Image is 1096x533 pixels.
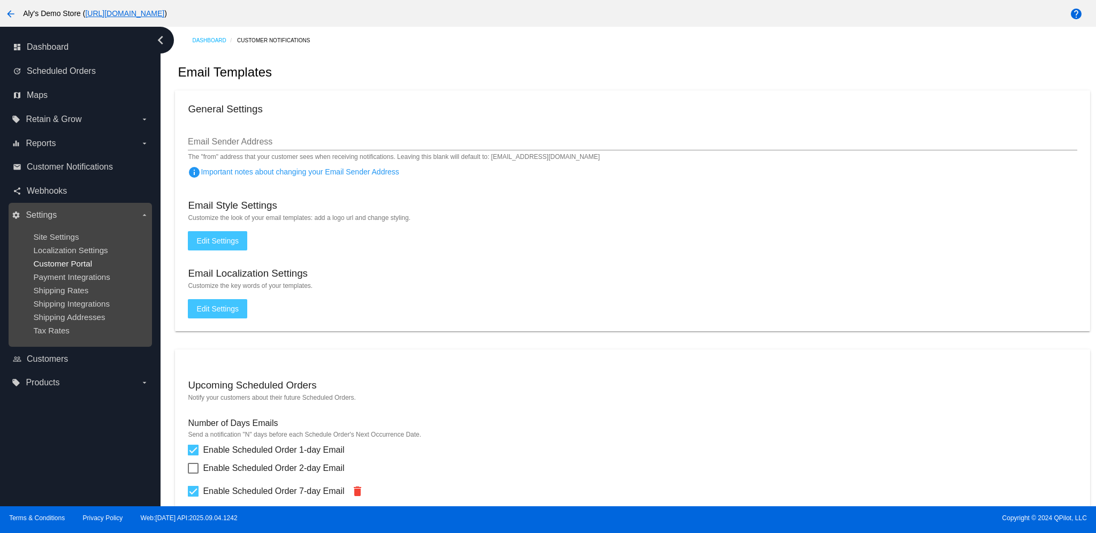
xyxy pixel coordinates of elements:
[152,32,169,49] i: chevron_left
[27,162,113,172] span: Customer Notifications
[13,87,149,104] a: map Maps
[188,431,1077,438] mat-hint: Send a notification "N" days before each Schedule Order's Next Occurrence Date.
[13,67,21,75] i: update
[351,485,364,498] mat-icon: delete
[23,9,167,18] span: Aly's Demo Store ( )
[12,378,20,387] i: local_offer
[13,355,21,363] i: people_outline
[13,351,149,368] a: people_outline Customers
[188,166,201,179] mat-icon: info
[83,514,123,522] a: Privacy Policy
[33,313,105,322] a: Shipping Addresses
[13,39,149,56] a: dashboard Dashboard
[192,32,237,49] a: Dashboard
[27,186,67,196] span: Webhooks
[1070,7,1083,20] mat-icon: help
[13,163,21,171] i: email
[13,43,21,51] i: dashboard
[33,326,70,335] a: Tax Rates
[33,299,110,308] a: Shipping Integrations
[27,66,96,76] span: Scheduled Orders
[27,42,68,52] span: Dashboard
[188,137,1077,147] input: Email Sender Address
[27,90,48,100] span: Maps
[178,65,272,80] h2: Email Templates
[188,167,399,176] span: Important notes about changing your Email Sender Address
[188,214,1077,222] mat-hint: Customize the look of your email templates: add a logo url and change styling.
[237,32,319,49] a: Customer Notifications
[557,514,1087,522] span: Copyright © 2024 QPilot, LLC
[203,462,344,475] span: Enable Scheduled Order 2-day Email
[140,211,149,219] i: arrow_drop_down
[188,418,278,428] h4: Number of Days Emails
[140,378,149,387] i: arrow_drop_down
[4,7,17,20] mat-icon: arrow_back
[140,139,149,148] i: arrow_drop_down
[188,282,1077,290] mat-hint: Customize the key words of your templates.
[140,115,149,124] i: arrow_drop_down
[33,232,79,241] a: Site Settings
[13,63,149,80] a: update Scheduled Orders
[188,379,316,391] h3: Upcoming Scheduled Orders
[141,514,238,522] a: Web:[DATE] API:2025.09.04.1242
[188,231,247,250] button: Edit Settings
[85,9,164,18] a: [URL][DOMAIN_NAME]
[188,200,277,211] h3: Email Style Settings
[26,210,57,220] span: Settings
[188,394,1077,401] mat-hint: Notify your customers about their future Scheduled Orders.
[13,187,21,195] i: share
[203,485,344,498] span: Enable Scheduled Order 7-day Email
[196,304,239,313] span: Edit Settings
[188,268,308,279] h3: Email Localization Settings
[188,161,209,182] button: Important notes about changing your Email Sender Address
[27,354,68,364] span: Customers
[26,115,81,124] span: Retain & Grow
[12,115,20,124] i: local_offer
[13,182,149,200] a: share Webhooks
[13,158,149,176] a: email Customer Notifications
[26,378,59,387] span: Products
[33,286,88,295] a: Shipping Rates
[188,154,600,161] mat-hint: The "from" address that your customer sees when receiving notifications. Leaving this blank will ...
[33,259,92,268] a: Customer Portal
[13,91,21,100] i: map
[196,237,239,245] span: Edit Settings
[12,139,20,148] i: equalizer
[33,246,108,255] a: Localization Settings
[188,299,247,318] button: Edit Settings
[33,272,110,281] a: Payment Integrations
[188,103,262,115] h3: General Settings
[9,514,65,522] a: Terms & Conditions
[12,211,20,219] i: settings
[203,444,344,456] span: Enable Scheduled Order 1-day Email
[26,139,56,148] span: Reports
